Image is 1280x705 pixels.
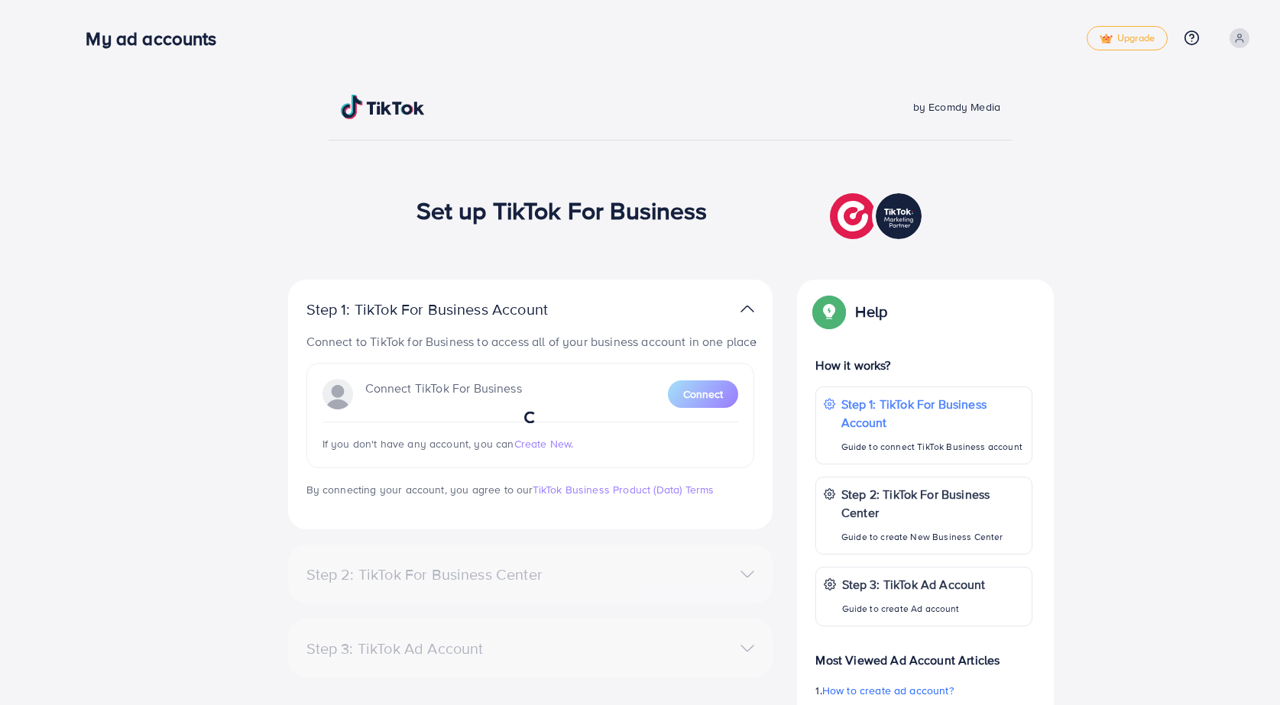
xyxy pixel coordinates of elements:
[830,189,925,243] img: TikTok partner
[815,639,1032,669] p: Most Viewed Ad Account Articles
[815,356,1032,374] p: How it works?
[855,302,887,321] p: Help
[1100,33,1155,44] span: Upgrade
[841,485,1024,522] p: Step 2: TikTok For Business Center
[1100,34,1113,44] img: tick
[841,438,1024,456] p: Guide to connect TikTok Business account
[841,395,1024,432] p: Step 1: TikTok For Business Account
[841,528,1024,546] p: Guide to create New Business Center
[740,298,754,320] img: TikTok partner
[341,95,425,119] img: TikTok
[913,99,1000,115] span: by Ecomdy Media
[821,683,953,698] span: How to create ad account?
[416,196,708,225] h1: Set up TikTok For Business
[815,298,843,325] img: Popup guide
[1087,26,1168,50] a: tickUpgrade
[842,575,986,593] p: Step 3: TikTok Ad Account
[306,300,597,319] p: Step 1: TikTok For Business Account
[86,27,228,50] h3: My ad accounts
[815,681,1032,700] p: 1.
[842,600,986,618] p: Guide to create Ad account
